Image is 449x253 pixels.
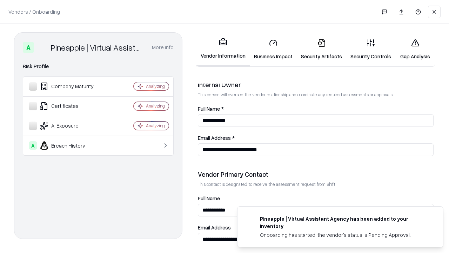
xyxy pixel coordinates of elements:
div: A [23,42,34,53]
div: Pineapple | Virtual Assistant Agency has been added to your inventory [260,215,426,230]
div: Pineapple | Virtual Assistant Agency [51,42,143,53]
img: Pineapple | Virtual Assistant Agency [37,42,48,53]
div: Vendor Primary Contact [198,170,434,179]
div: Breach History [29,141,113,150]
div: Onboarding has started, the vendor's status is Pending Approval. [260,231,426,239]
a: Security Artifacts [297,33,346,66]
p: This person will oversee the vendor relationship and coordinate any required assessments or appro... [198,92,434,98]
img: trypineapple.com [246,215,254,223]
div: Analyzing [146,103,165,109]
label: Email Address * [198,135,434,141]
a: Gap Analysis [395,33,435,66]
a: Security Controls [346,33,395,66]
div: Certificates [29,102,113,110]
div: Analyzing [146,123,165,129]
p: This contact is designated to receive the assessment request from Shift [198,181,434,187]
a: Business Impact [250,33,297,66]
label: Full Name * [198,106,434,111]
div: Company Maturity [29,82,113,91]
div: Internal Owner [198,80,434,89]
div: Risk Profile [23,62,174,71]
div: Analyzing [146,83,165,89]
div: AI Exposure [29,122,113,130]
div: A [29,141,37,150]
label: Full Name [198,196,434,201]
a: Vendor Information [196,32,250,66]
button: More info [152,41,174,54]
p: Vendors / Onboarding [8,8,60,15]
label: Email Address [198,225,434,230]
